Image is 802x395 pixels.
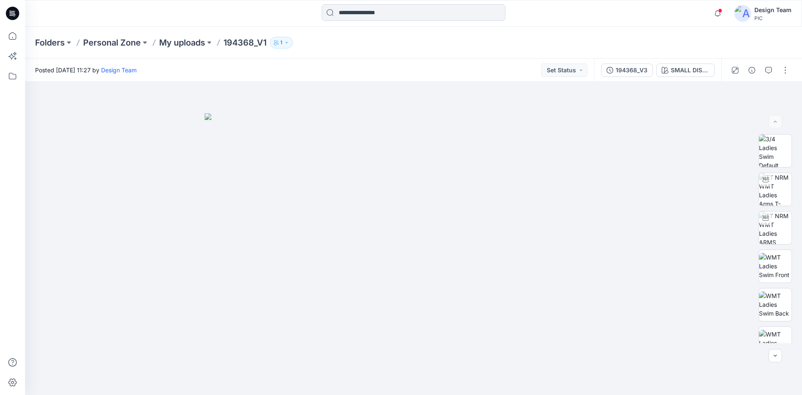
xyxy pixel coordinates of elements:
[754,15,792,21] div: PIC
[101,66,137,74] a: Design Team
[759,291,792,318] img: WMT Ladies Swim Back
[270,37,293,48] button: 1
[280,38,282,47] p: 1
[616,66,647,75] div: 194368_V3
[759,253,792,279] img: WMT Ladies Swim Front
[745,64,759,77] button: Details
[35,66,137,74] span: Posted [DATE] 11:27 by
[35,37,65,48] a: Folders
[671,66,709,75] div: SMALL DISTY
[601,64,653,77] button: 194368_V3
[759,212,792,244] img: TT NRM WMT Ladies ARMS DOWN
[223,37,266,48] p: 194368_V1
[83,37,141,48] a: Personal Zone
[656,64,715,77] button: SMALL DISTY
[759,135,792,167] img: 3/4 Ladies Swim Default
[734,5,751,22] img: avatar
[159,37,205,48] a: My uploads
[759,330,792,356] img: WMT Ladies Swim Left
[759,173,792,206] img: TT NRM WMT Ladies Arms T-POSE
[754,5,792,15] div: Design Team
